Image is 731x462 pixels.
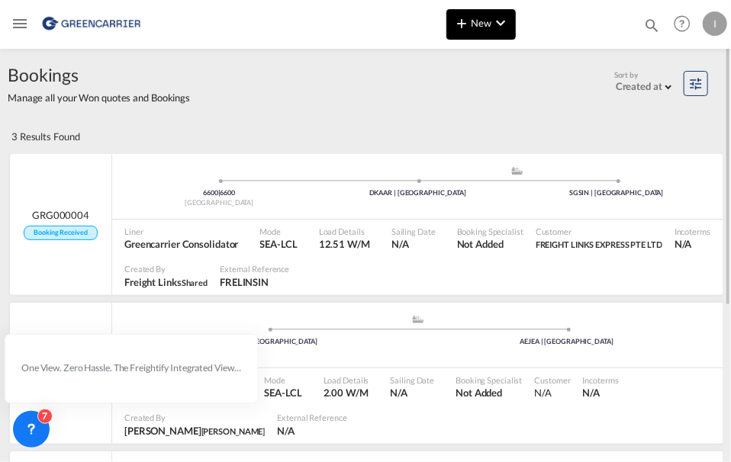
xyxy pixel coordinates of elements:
span: External Reference [220,263,289,274]
span: 2.00 W/M [324,387,369,399]
div: N/A [583,386,601,399]
md-icon: assets/icons/custom/ship-fill.svg [409,316,427,323]
md-icon: icon-plus 400-fg [452,14,471,32]
span: Created By [124,412,265,423]
span: Load Details [324,374,369,386]
span: 6600 [221,188,236,197]
span: SEA-LCL [260,237,298,251]
span: Incoterms [675,226,710,237]
span: N/A [277,424,346,438]
span: | [218,188,221,197]
div: 3 Results Found [11,120,80,153]
div: I [703,11,727,36]
span: External Reference [277,412,346,423]
button: icon-plus 400-fgNewicon-chevron-down [446,9,516,40]
span: Greencarrier Consolidator [124,237,239,251]
md-icon: assets/icons/custom/ship-fill.svg [508,167,527,175]
span: FREIGHT LINKS EXPRESS PTE LTD [536,237,662,251]
span: Incoterms [583,374,619,386]
div: GRG000004 Booking Received Pickup Denmark assets/icons/custom/ship-fill.svgassets/icons/custom/ro... [10,154,723,295]
span: Sailing Date [391,226,436,237]
span: Isabel Huebner [124,424,265,438]
span: Manage all your Won quotes and Bookings [8,91,190,104]
md-icon: icon-chevron-down [491,14,510,32]
span: [PERSON_NAME] [201,426,266,436]
div: icon-magnify [643,17,660,40]
span: Bookings [8,63,190,87]
div: Help [669,11,703,38]
span: Customer [535,374,571,386]
span: Booking Received [24,226,97,240]
span: Mode [264,374,301,386]
span: Freight Links Shared [124,275,208,289]
span: Liner [124,226,239,237]
span: SEA-LCL [264,386,301,399]
span: Not Added [456,386,522,399]
div: SGSIN | [GEOGRAPHIC_DATA] [517,188,716,198]
div: [GEOGRAPHIC_DATA] [120,198,318,208]
span: Customer [536,226,662,237]
span: N/A [391,386,435,399]
span: Help [669,11,695,37]
button: Toggle Mobile Navigation [5,8,35,39]
span: 12.51 W/M [319,238,370,250]
div: Created at [616,80,662,92]
div: AEJEA | [GEOGRAPHIC_DATA] [418,337,717,347]
span: GRG000004 [32,208,89,222]
div: N/A [535,386,571,399]
span: Shared [182,278,208,287]
span: 6600 [203,188,221,197]
span: FRELINSIN [220,275,289,289]
span: Mode [260,226,298,237]
div: N/A [675,237,692,251]
img: 8cf206808afe11efa76fcd1e3d746489.png [40,7,143,41]
div: DKAAR | [GEOGRAPHIC_DATA] [318,188,517,198]
span: Booking Specialist [456,374,522,386]
span: Sailing Date [391,374,435,386]
div: GRG000003 Booking Rejected assets/icons/custom/ship-fill.svgassets/icons/custom/roll-o-plane.svgP... [10,303,723,444]
span: Booking Specialist [457,226,523,237]
span: Sort by [614,69,638,80]
span: New [452,17,510,29]
span: N/A [391,237,436,251]
span: FREIGHT LINKS EXPRESS PTE LTD [536,239,662,249]
span: Not Added [457,237,523,251]
span: Created By [124,263,208,274]
md-icon: icon-magnify [643,17,660,34]
span: Load Details [319,226,370,237]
